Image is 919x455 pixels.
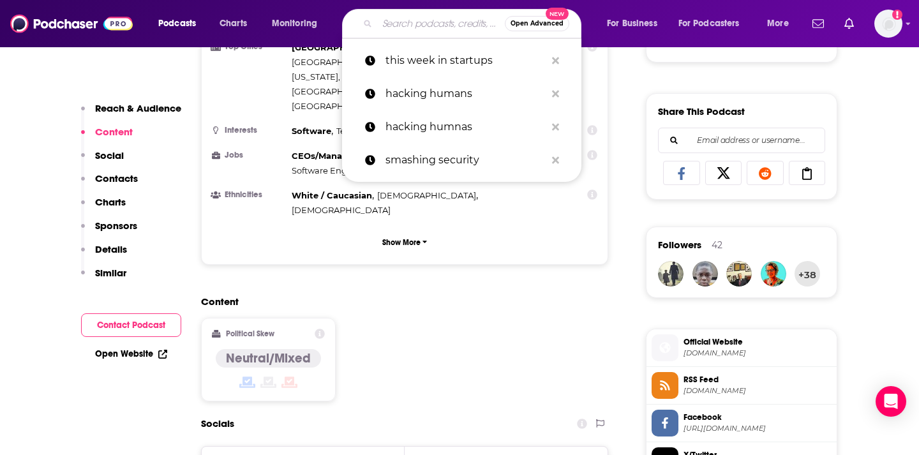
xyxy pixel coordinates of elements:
[839,13,859,34] a: Show notifications dropdown
[377,190,476,200] span: [DEMOGRAPHIC_DATA]
[220,15,247,33] span: Charts
[212,191,287,199] h3: Ethnicities
[292,42,489,52] span: [GEOGRAPHIC_DATA], [GEOGRAPHIC_DATA]
[95,172,138,184] p: Contacts
[81,102,181,126] button: Reach & Audience
[211,13,255,34] a: Charts
[10,11,133,36] img: Podchaser - Follow, Share and Rate Podcasts
[342,44,581,77] a: this week in startups
[546,8,569,20] span: New
[705,161,742,185] a: Share on X/Twitter
[377,13,505,34] input: Search podcasts, credits, & more...
[670,13,758,34] button: open menu
[874,10,902,38] img: User Profile
[342,110,581,144] a: hacking humnas
[684,374,832,385] span: RSS Feed
[81,267,126,290] button: Similar
[807,13,829,34] a: Show notifications dropdown
[95,102,181,114] p: Reach & Audience
[81,172,138,196] button: Contacts
[684,348,832,358] span: thisweekinstartups.com
[212,43,287,51] h3: Top Cities
[292,101,477,111] span: [GEOGRAPHIC_DATA], [GEOGRAPHIC_DATA]
[658,105,745,117] h3: Share This Podcast
[669,128,814,153] input: Email address or username...
[81,149,124,173] button: Social
[212,151,287,160] h3: Jobs
[263,13,334,34] button: open menu
[81,126,133,149] button: Content
[684,336,832,348] span: Official Website
[292,126,331,136] span: Software
[292,165,373,175] span: Software Engineers
[95,149,124,161] p: Social
[658,261,684,287] img: marelousjazz
[598,13,673,34] button: open menu
[292,188,374,203] span: ,
[377,188,478,203] span: ,
[292,190,372,200] span: White / Caucasian
[292,57,477,67] span: [GEOGRAPHIC_DATA], [GEOGRAPHIC_DATA]
[652,334,832,361] a: Official Website[DOMAIN_NAME]
[684,386,832,396] span: anchor.fm
[761,261,786,287] img: SairMcKee
[201,295,598,308] h2: Content
[226,350,311,366] h4: Neutral/Mixed
[382,238,421,247] p: Show More
[292,71,433,82] span: [US_STATE], [GEOGRAPHIC_DATA]
[385,144,546,177] p: smashing security
[726,261,752,287] img: sucre.alvaro
[95,196,126,208] p: Charts
[292,55,479,70] span: ,
[292,149,408,163] span: ,
[692,261,718,287] img: gani
[876,386,906,417] div: Open Intercom Messenger
[767,15,789,33] span: More
[272,15,317,33] span: Monitoring
[607,15,657,33] span: For Business
[95,243,127,255] p: Details
[511,20,564,27] span: Open Advanced
[292,205,391,215] span: [DEMOGRAPHIC_DATA]
[201,412,234,436] h2: Socials
[95,267,126,279] p: Similar
[81,220,137,243] button: Sponsors
[81,196,126,220] button: Charts
[158,15,196,33] span: Podcasts
[684,424,832,433] span: https://www.facebook.com/twistartups
[678,15,740,33] span: For Podcasters
[652,410,832,436] a: Facebook[URL][DOMAIN_NAME]
[342,77,581,110] a: hacking humans
[336,126,384,136] span: Technology
[226,329,274,338] h2: Political Skew
[385,44,546,77] p: this week in startups
[354,9,594,38] div: Search podcasts, credits, & more...
[95,126,133,138] p: Content
[292,40,491,55] span: ,
[95,348,167,359] a: Open Website
[712,239,722,251] div: 42
[874,10,902,38] span: Logged in as cmand-c
[81,313,181,337] button: Contact Podcast
[292,70,435,84] span: ,
[212,126,287,135] h3: Interests
[892,10,902,20] svg: Add a profile image
[336,124,386,138] span: ,
[292,124,333,138] span: ,
[658,239,701,251] span: Followers
[292,151,406,161] span: CEOs/Managing Directors
[292,86,454,96] span: [GEOGRAPHIC_DATA][PERSON_NAME]
[292,163,375,178] span: ,
[81,243,127,267] button: Details
[795,261,820,287] button: +38
[652,372,832,399] a: RSS Feed[DOMAIN_NAME]
[95,220,137,232] p: Sponsors
[663,161,700,185] a: Share on Facebook
[505,16,569,31] button: Open AdvancedNew
[758,13,805,34] button: open menu
[385,110,546,144] p: hacking humnas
